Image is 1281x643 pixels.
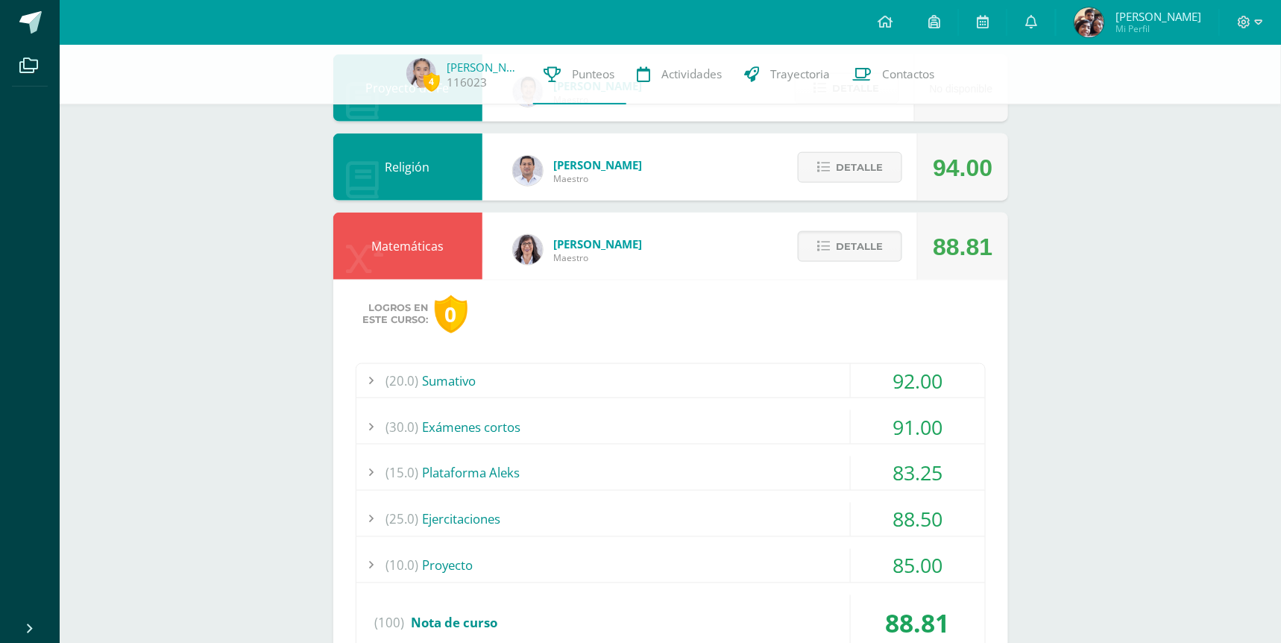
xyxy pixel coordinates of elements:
[435,295,468,333] div: 0
[513,235,543,265] img: 11d0a4ab3c631824f792e502224ffe6b.png
[851,503,985,536] div: 88.50
[513,156,543,186] img: 15aaa72b904403ebb7ec886ca542c491.png
[533,45,626,104] a: Punteos
[836,233,883,260] span: Detalle
[356,457,985,490] div: Plataforma Aleks
[356,410,985,444] div: Exámenes cortos
[851,410,985,444] div: 91.00
[771,66,831,82] span: Trayectoria
[386,410,419,444] span: (30.0)
[798,152,902,183] button: Detalle
[447,60,522,75] a: [PERSON_NAME]
[554,236,643,251] span: [PERSON_NAME]
[842,45,946,104] a: Contactos
[798,231,902,262] button: Detalle
[412,615,498,632] span: Nota de curso
[734,45,842,104] a: Trayectoria
[851,549,985,583] div: 85.00
[933,134,992,201] div: 94.00
[363,302,429,326] span: Logros en este curso:
[554,251,643,264] span: Maestro
[851,364,985,398] div: 92.00
[851,457,985,490] div: 83.25
[554,157,643,172] span: [PERSON_NAME]
[356,549,985,583] div: Proyecto
[554,172,643,185] span: Maestro
[836,154,883,181] span: Detalle
[573,66,615,82] span: Punteos
[386,364,419,398] span: (20.0)
[333,213,482,280] div: Matemáticas
[424,72,440,91] span: 4
[933,213,992,280] div: 88.81
[662,66,723,82] span: Actividades
[386,503,419,536] span: (25.0)
[406,58,436,88] img: 1d1893dffc2a5cb51e37830242393691.png
[356,503,985,536] div: Ejercitaciones
[1115,9,1201,24] span: [PERSON_NAME]
[1115,22,1201,35] span: Mi Perfil
[386,549,419,583] span: (10.0)
[356,364,985,398] div: Sumativo
[333,134,482,201] div: Religión
[447,75,488,90] a: 116023
[386,457,419,490] span: (15.0)
[883,66,935,82] span: Contactos
[626,45,734,104] a: Actividades
[1074,7,1104,37] img: 2888544038d106339d2fbd494f6dd41f.png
